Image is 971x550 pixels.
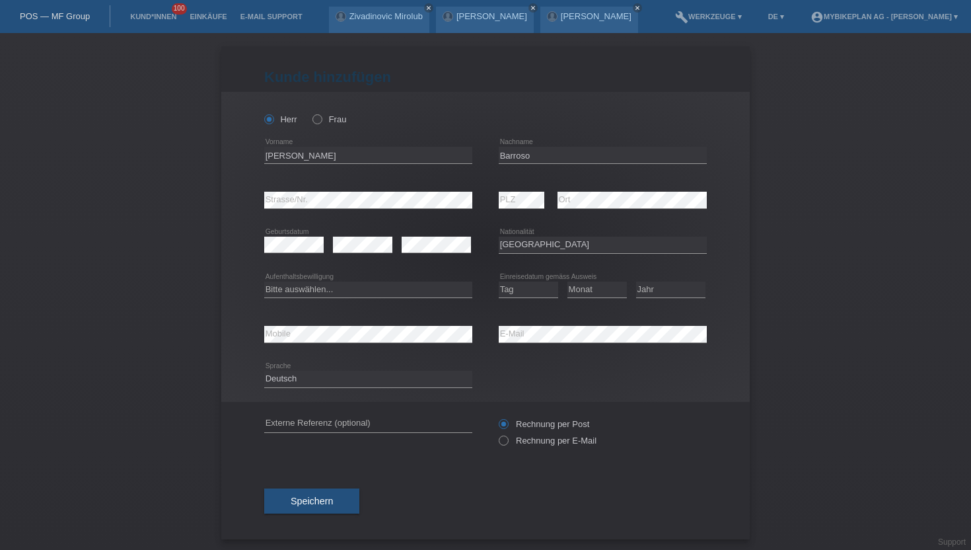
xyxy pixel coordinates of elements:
[264,69,707,85] h1: Kunde hinzufügen
[561,11,631,21] a: [PERSON_NAME]
[633,3,642,13] a: close
[634,5,641,11] i: close
[349,11,423,21] a: Zivadinovic Mirolub
[499,436,507,452] input: Rechnung per E-Mail
[20,11,90,21] a: POS — MF Group
[312,114,346,124] label: Frau
[499,419,507,436] input: Rechnung per Post
[456,11,527,21] a: [PERSON_NAME]
[172,3,188,15] span: 100
[124,13,183,20] a: Kund*innen
[264,114,297,124] label: Herr
[804,13,964,20] a: account_circleMybikeplan AG - [PERSON_NAME] ▾
[938,537,966,547] a: Support
[499,419,589,429] label: Rechnung per Post
[528,3,538,13] a: close
[264,489,359,514] button: Speichern
[183,13,233,20] a: Einkäufe
[291,496,333,506] span: Speichern
[530,5,536,11] i: close
[668,13,748,20] a: buildWerkzeuge ▾
[762,13,791,20] a: DE ▾
[499,436,596,446] label: Rechnung per E-Mail
[312,114,321,123] input: Frau
[810,11,824,24] i: account_circle
[264,114,273,123] input: Herr
[234,13,309,20] a: E-Mail Support
[425,5,432,11] i: close
[424,3,433,13] a: close
[675,11,688,24] i: build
